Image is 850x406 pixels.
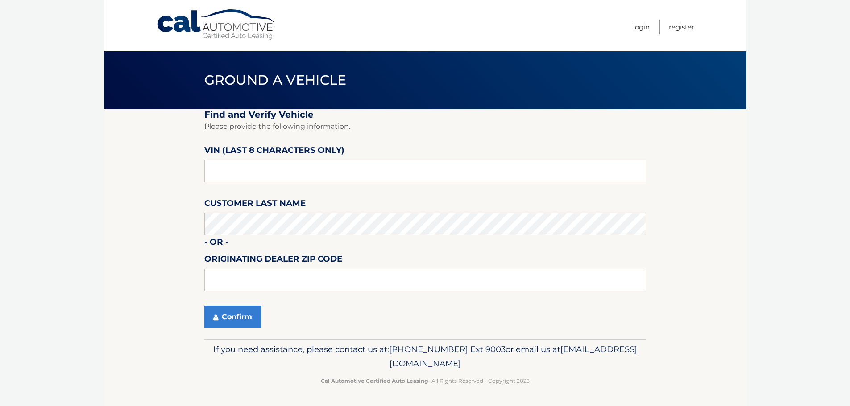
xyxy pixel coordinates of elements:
[204,120,646,133] p: Please provide the following information.
[156,9,277,41] a: Cal Automotive
[210,342,640,371] p: If you need assistance, please contact us at: or email us at
[389,344,506,354] span: [PHONE_NUMBER] Ext 9003
[204,197,306,213] label: Customer Last Name
[321,377,428,384] strong: Cal Automotive Certified Auto Leasing
[204,235,228,252] label: - or -
[204,109,646,120] h2: Find and Verify Vehicle
[204,252,342,269] label: Originating Dealer Zip Code
[633,20,650,34] a: Login
[204,72,347,88] span: Ground a Vehicle
[204,306,261,328] button: Confirm
[669,20,694,34] a: Register
[210,376,640,385] p: - All Rights Reserved - Copyright 2025
[204,144,344,160] label: VIN (last 8 characters only)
